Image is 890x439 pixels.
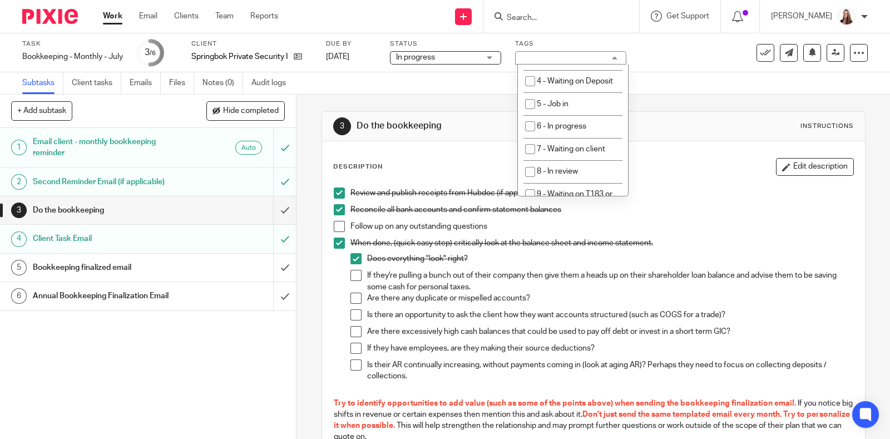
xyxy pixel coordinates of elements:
span: 4 - Waiting on Deposit [537,77,613,85]
p: [PERSON_NAME] [771,11,832,22]
a: Team [215,11,234,22]
p: Follow up on any outstanding questions [350,221,853,232]
label: Tags [515,40,626,48]
a: Files [169,72,194,94]
div: 1 [11,140,27,155]
h1: Do the bookkeeping [33,202,186,219]
label: Task [22,40,123,48]
div: 5 [11,260,27,275]
div: Instructions [800,122,854,131]
span: 8 - In review [537,167,578,175]
span: 5 - Job in [537,100,568,108]
h1: Annual Bookkeeping Finalization Email [33,288,186,304]
div: Bookkeeping - Monthly - July [22,51,123,62]
p: If they have employees, are they making their source deductions? [367,343,853,354]
h1: Do the bookkeeping [357,120,617,132]
h1: Bookkeeping finalized email [33,259,186,276]
span: [DATE] [326,53,349,61]
h1: Client Task Email [33,230,186,247]
button: Hide completed [206,101,285,120]
button: Edit description [776,158,854,176]
span: Get Support [666,12,709,20]
div: 3 [11,203,27,218]
h1: Second Reminder Email (if applicable) [33,174,186,190]
label: Client [191,40,312,48]
a: Email [139,11,157,22]
span: Try to identify opportunities to add value (such as some of the points above) when sending the bo... [334,399,796,407]
div: 6 [11,288,27,304]
a: Emails [130,72,161,94]
label: Due by [326,40,376,48]
h1: Email client - monthly bookkeeping reminder [33,134,186,162]
p: Springbok Private Security Inc. [191,51,288,62]
img: Larissa-headshot-cropped.jpg [838,8,856,26]
p: Does everything "look" right? [367,253,853,264]
a: Notes (0) [202,72,243,94]
a: Work [103,11,122,22]
p: Description [333,162,383,171]
p: Is their AR continually increasing, without payments coming in (look at aging AR)? Perhaps they n... [367,359,853,382]
span: 7 - Waiting on client [537,145,605,153]
p: If they're pulling a bunch out of their company then give them a heads up on their shareholder lo... [367,270,853,293]
p: Is there an opportunity to ask the client how they want accounts structured (such as COGS for a t... [367,309,853,320]
span: Don't just send the same templated email every month. Try to personalize it when possible. [334,411,852,430]
label: Status [390,40,501,48]
div: Auto [235,141,262,155]
span: Hide completed [223,107,279,116]
small: /6 [150,50,156,56]
div: 4 [11,231,27,247]
span: 9 - Waiting on T183 or payment [525,190,612,210]
p: Are there any duplicate or mispelled accounts? [367,293,853,304]
a: Clients [174,11,199,22]
img: Pixie [22,9,78,24]
span: In progress [396,53,435,61]
div: 3 [145,46,156,59]
button: + Add subtask [11,101,72,120]
div: 3 [333,117,351,135]
p: Are there excessively high cash balances that could be used to pay off debt or invest in a short ... [367,326,853,337]
div: 2 [11,174,27,190]
p: Review and publish receipts from Hubdoc (if applicable) [350,188,853,199]
a: Client tasks [72,72,121,94]
a: Audit logs [251,72,294,94]
span: 6 - In progress [537,122,586,130]
p: Reconcile all bank accounts and confirm statement balances [350,204,853,215]
p: When done, (quick easy step) critically look at the balance sheet and income statement. [350,238,853,249]
a: Reports [250,11,278,22]
input: Search [506,13,606,23]
a: Subtasks [22,72,63,94]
